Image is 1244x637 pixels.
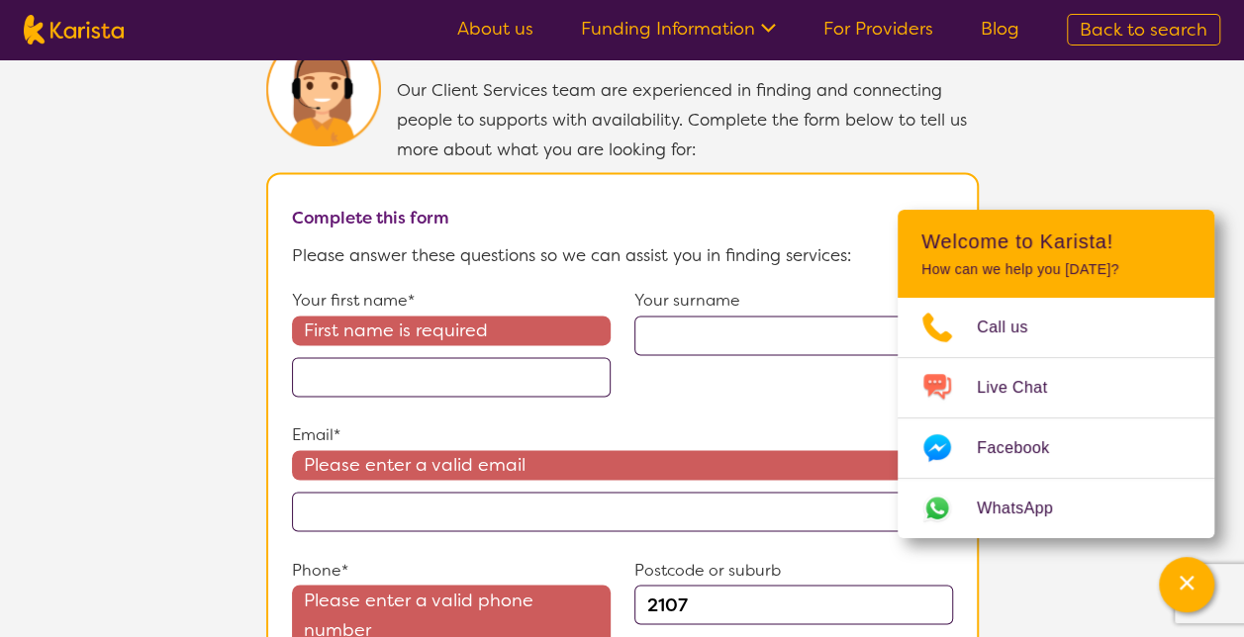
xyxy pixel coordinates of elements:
a: About us [457,17,533,41]
h2: Tell us more [397,32,979,67]
p: Please answer these questions so we can assist you in finding services: [292,240,953,270]
a: Funding Information [581,17,776,41]
h2: Welcome to Karista! [921,229,1191,253]
span: Back to search [1080,18,1207,42]
p: Postcode or suburb [634,555,953,585]
p: Our Client Services team are experienced in finding and connecting people to supports with availa... [397,75,979,164]
span: First name is required [292,316,611,345]
a: For Providers [823,17,933,41]
p: Email* [292,420,953,450]
a: Blog [981,17,1019,41]
span: WhatsApp [977,494,1077,523]
ul: Choose channel [898,298,1214,538]
span: Call us [977,313,1052,342]
span: Live Chat [977,373,1071,403]
span: Please enter a valid email [292,450,953,480]
img: Karista logo [24,15,124,45]
a: Back to search [1067,14,1220,45]
div: Channel Menu [898,210,1214,538]
span: Facebook [977,433,1073,463]
img: Karista Client Service [266,32,381,146]
p: Your surname [634,286,953,316]
a: Web link opens in a new tab. [898,479,1214,538]
button: Channel Menu [1159,557,1214,612]
p: Phone* [292,555,611,585]
b: Complete this form [292,207,449,228]
p: Your first name* [292,286,611,316]
p: How can we help you [DATE]? [921,261,1191,278]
